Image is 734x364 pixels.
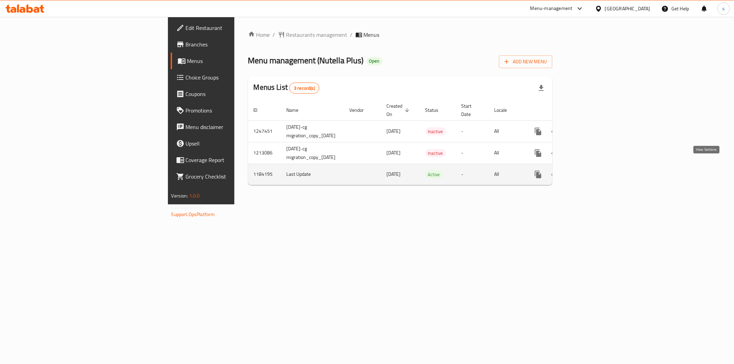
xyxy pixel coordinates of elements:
[456,120,489,142] td: -
[281,142,344,164] td: [DATE]-cg migration_copy_[DATE]
[281,164,344,185] td: Last Update
[186,106,285,115] span: Promotions
[546,123,563,140] button: Change Status
[530,145,546,161] button: more
[350,106,373,114] span: Vendor
[524,100,602,121] th: Actions
[248,31,553,39] nav: breadcrumb
[186,156,285,164] span: Coverage Report
[461,102,481,118] span: Start Date
[186,24,285,32] span: Edit Restaurant
[530,166,546,183] button: more
[171,20,290,36] a: Edit Restaurant
[425,128,446,136] span: Inactive
[387,170,401,179] span: [DATE]
[171,69,290,86] a: Choice Groups
[489,164,524,185] td: All
[171,210,215,219] a: Support.OpsPlatform
[425,149,446,157] span: Inactive
[254,82,319,94] h2: Menus List
[171,203,203,212] span: Get support on:
[187,57,285,65] span: Menus
[546,145,563,161] button: Change Status
[425,106,448,114] span: Status
[171,168,290,185] a: Grocery Checklist
[425,127,446,136] div: Inactive
[186,90,285,98] span: Coupons
[489,120,524,142] td: All
[387,127,401,136] span: [DATE]
[530,123,546,140] button: more
[494,106,516,114] span: Locale
[499,55,552,68] button: Add New Menu
[605,5,650,12] div: [GEOGRAPHIC_DATA]
[366,57,382,65] div: Open
[366,58,382,64] span: Open
[171,135,290,152] a: Upsell
[504,57,547,66] span: Add New Menu
[489,142,524,164] td: All
[186,40,285,49] span: Branches
[189,191,200,200] span: 1.0.0
[387,102,412,118] span: Created On
[533,80,550,96] div: Export file
[171,119,290,135] a: Menu disclaimer
[171,102,290,119] a: Promotions
[171,152,290,168] a: Coverage Report
[287,106,308,114] span: Name
[171,36,290,53] a: Branches
[456,164,489,185] td: -
[186,123,285,131] span: Menu disclaimer
[186,73,285,82] span: Choice Groups
[186,139,285,148] span: Upsell
[425,171,443,179] span: Active
[254,106,267,114] span: ID
[278,31,348,39] a: Restaurants management
[286,31,348,39] span: Restaurants management
[171,86,290,102] a: Coupons
[281,120,344,142] td: [DATE]-cg migration_copy_[DATE]
[186,172,285,181] span: Grocery Checklist
[248,53,364,68] span: Menu management ( Nutella Plus )
[290,85,319,92] span: 3 record(s)
[248,100,602,185] table: enhanced table
[456,142,489,164] td: -
[350,31,353,39] li: /
[171,53,290,69] a: Menus
[364,31,380,39] span: Menus
[425,170,443,179] div: Active
[530,4,573,13] div: Menu-management
[387,148,401,157] span: [DATE]
[171,191,188,200] span: Version:
[722,5,725,12] span: s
